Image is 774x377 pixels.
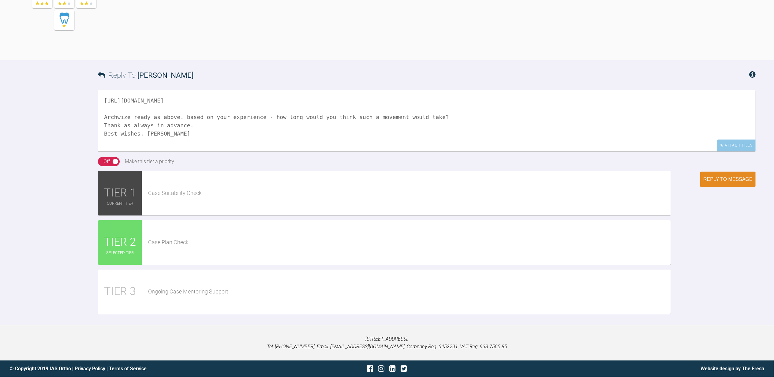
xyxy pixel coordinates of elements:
[75,366,105,371] a: Privacy Policy
[148,287,671,296] div: Ongoing Case Mentoring Support
[137,71,193,80] span: [PERSON_NAME]
[703,177,753,182] div: Reply to Message
[701,366,764,371] a: Website design by The Fresh
[717,140,756,151] div: Attach Files
[104,184,136,202] span: TIER 1
[98,90,756,151] textarea: [URL][DOMAIN_NAME] Archwize ready as above. based on your experience - how long would you think s...
[148,238,671,247] div: Case Plan Check
[700,172,756,187] button: Reply to Message
[98,69,193,81] h3: Reply To
[125,158,174,166] div: Make this tier a priority
[10,365,261,373] div: © Copyright 2019 IAS Ortho | |
[10,335,764,351] p: [STREET_ADDRESS]. Tel: [PHONE_NUMBER], Email: [EMAIL_ADDRESS][DOMAIN_NAME], Company Reg: 6452201,...
[148,189,671,198] div: Case Suitability Check
[103,158,110,166] div: Off
[109,366,147,371] a: Terms of Service
[104,283,136,300] span: TIER 3
[104,233,136,251] span: TIER 2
